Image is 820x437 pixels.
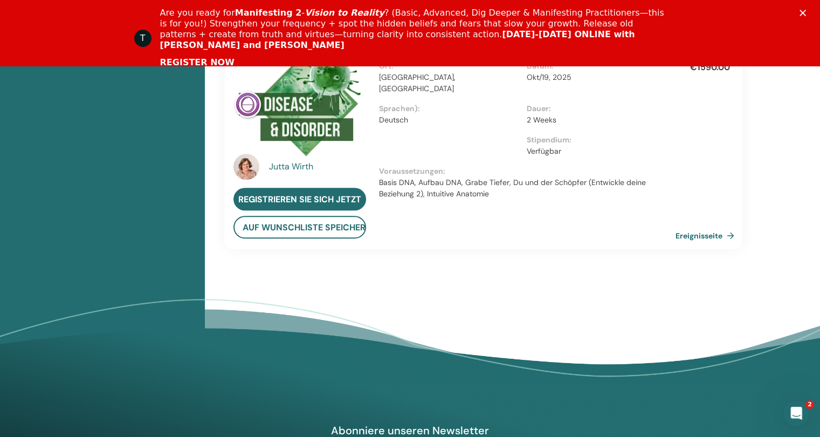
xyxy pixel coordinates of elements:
[379,177,674,200] p: Basis DNA, Aufbau DNA, Grabe Tiefer, Du und der Schöpfer (Entwickle deine Beziehung 2), Intuitive...
[160,8,669,51] div: Are you ready for - ? (Basic, Advanced, Dig Deeper & Manifesting Practitioners—this is for you!) ...
[238,194,361,205] span: Registrieren Sie sich jetzt
[690,61,730,74] p: €1590.00
[305,8,384,18] i: Vision to Reality
[379,72,520,94] p: [GEOGRAPHIC_DATA], [GEOGRAPHIC_DATA]
[527,103,667,114] p: Dauer :
[527,72,667,83] p: Okt/19, 2025
[379,103,520,114] p: Sprachen) :
[379,166,674,177] p: Voraussetzungen :
[676,228,739,244] a: Ereignisseite
[233,42,362,157] img: Krankheiten und Beschwerden
[134,30,151,47] div: Profile image for ThetaHealing
[783,400,809,426] iframe: Intercom live chat
[527,114,667,126] p: 2 Weeks
[527,134,667,146] p: Stipendium :
[160,29,635,50] b: [DATE]-[DATE] ONLINE with [PERSON_NAME] and [PERSON_NAME]
[233,188,366,210] a: Registrieren Sie sich jetzt
[805,400,814,409] span: 2
[235,8,302,18] b: Manifesting 2
[527,60,667,72] p: Datum :
[160,57,235,69] a: REGISTER NOW
[379,60,520,72] p: Ort :
[233,154,259,180] img: default.jpg
[269,160,369,173] a: Jutta Wirth
[233,216,366,238] button: auf Wunschliste speichern
[527,146,667,157] p: Verfügbar
[379,114,520,126] p: Deutsch
[800,10,810,16] div: Schließen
